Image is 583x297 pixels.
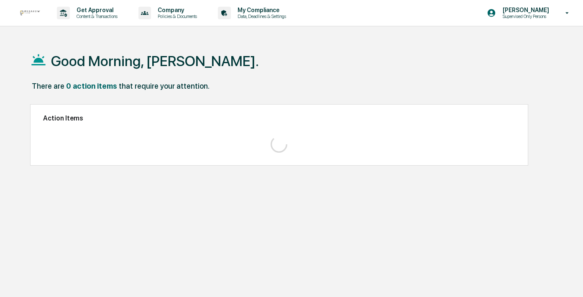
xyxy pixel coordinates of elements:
p: [PERSON_NAME] [496,7,553,13]
img: logo [20,10,40,15]
p: Company [151,7,201,13]
div: There are [32,82,64,90]
p: Content & Transactions [70,13,122,19]
h2: Action Items [43,114,515,122]
div: 0 action items [66,82,117,90]
p: Data, Deadlines & Settings [231,13,290,19]
p: Get Approval [70,7,122,13]
h1: Good Morning, [PERSON_NAME]. [51,53,259,69]
p: Policies & Documents [151,13,201,19]
p: My Compliance [231,7,290,13]
p: Supervised Only Persons [496,13,553,19]
div: that require your attention. [119,82,210,90]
